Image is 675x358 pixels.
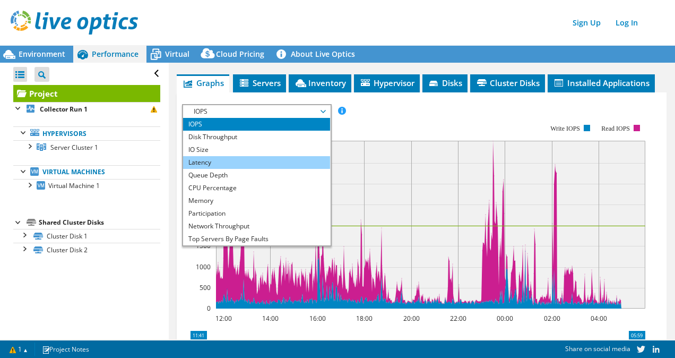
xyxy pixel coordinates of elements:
b: Collector Run 1 [40,105,88,114]
li: Queue Depth [183,169,330,182]
img: live_optics_svg.svg [11,11,138,35]
span: Virtual [165,49,189,59]
a: Cluster Disk 1 [13,229,160,243]
text: 0 [207,304,211,313]
a: Hypervisors [13,126,160,140]
span: Cloud Pricing [216,49,264,59]
span: Performance [92,49,139,59]
text: 14:00 [262,314,279,323]
text: Write IOPS [550,125,580,132]
li: Disk Throughput [183,131,330,143]
a: 1 [2,343,35,356]
span: Environment [19,49,65,59]
li: IO Size [183,143,330,156]
span: Graphs [182,78,224,88]
a: Server Cluster 1 [13,140,160,154]
text: 16:00 [309,314,326,323]
a: Virtual Machine 1 [13,179,160,193]
a: About Live Optics [272,46,363,63]
a: Cluster Disk 2 [13,243,160,257]
div: Shared Cluster Disks [39,216,160,229]
text: 18:00 [356,314,373,323]
text: 00:00 [497,314,513,323]
span: Server Cluster 1 [50,143,98,152]
text: 500 [200,283,211,292]
text: 02:00 [544,314,560,323]
li: Network Throughput [183,220,330,233]
span: Disks [428,78,462,88]
span: Virtual Machine 1 [48,181,100,190]
li: Top Servers By Page Faults [183,233,330,245]
span: Share on social media [565,344,630,353]
span: IOPS [188,105,325,118]
li: CPU Percentage [183,182,330,194]
text: 20:00 [403,314,420,323]
a: Project Notes [34,343,97,356]
a: Collector Run 1 [13,102,160,116]
span: Cluster Disks [475,78,540,88]
a: Log In [610,15,643,30]
text: 1000 [196,262,211,271]
span: Hypervisor [359,78,414,88]
li: IOPS [183,118,330,131]
text: 04:00 [591,314,607,323]
li: Memory [183,194,330,207]
span: Servers [238,78,281,88]
a: Project [13,85,160,102]
a: Virtual Machines [13,165,160,179]
text: 12:00 [215,314,232,323]
span: Installed Applications [553,78,650,88]
text: 22:00 [450,314,466,323]
a: Sign Up [567,15,606,30]
span: Inventory [294,78,346,88]
li: Latency [183,156,330,169]
text: Read IOPS [601,125,630,132]
li: Participation [183,207,330,220]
